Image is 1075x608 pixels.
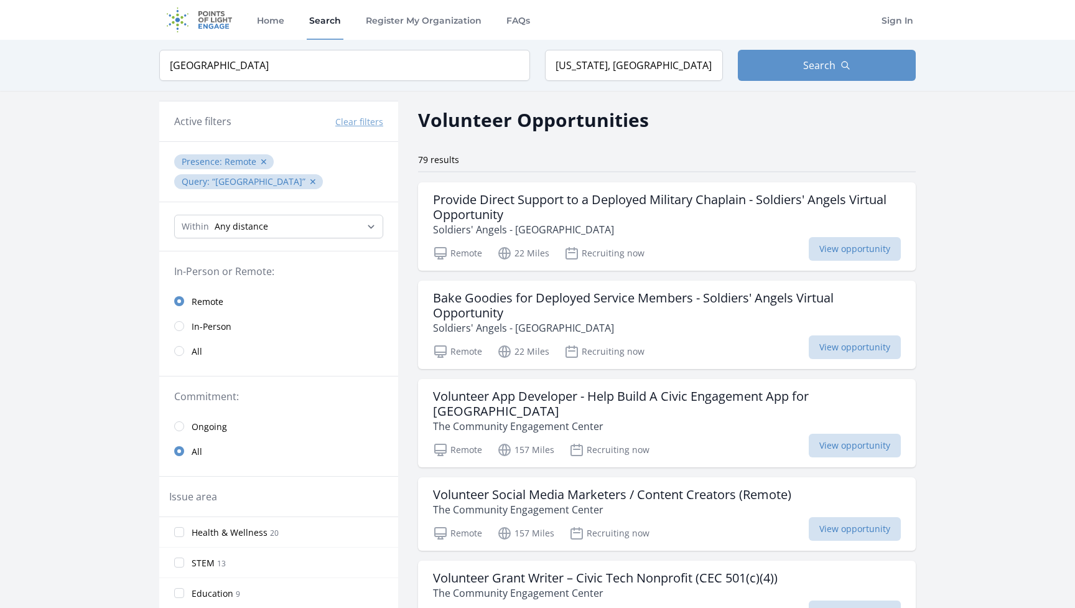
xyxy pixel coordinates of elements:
[433,586,778,601] p: The Community Engagement Center
[174,527,184,537] input: Health & Wellness 20
[418,477,916,551] a: Volunteer Social Media Marketers / Content Creators (Remote) The Community Engagement Center Remo...
[569,526,649,541] p: Recruiting now
[433,502,791,517] p: The Community Engagement Center
[809,434,901,457] span: View opportunity
[433,246,482,261] p: Remote
[335,116,383,128] button: Clear filters
[159,439,398,464] a: All
[159,289,398,314] a: Remote
[236,589,240,599] span: 9
[418,281,916,369] a: Bake Goodies for Deployed Service Members - Soldiers' Angels Virtual Opportunity Soldiers' Angels...
[433,222,901,237] p: Soldiers' Angels - [GEOGRAPHIC_DATA]
[159,314,398,339] a: In-Person
[433,344,482,359] p: Remote
[497,246,549,261] p: 22 Miles
[433,192,901,222] h3: Provide Direct Support to a Deployed Military Chaplain - Soldiers' Angels Virtual Opportunity
[174,264,383,279] legend: In-Person or Remote:
[192,320,231,333] span: In-Person
[803,58,835,73] span: Search
[169,489,217,504] legend: Issue area
[433,291,901,320] h3: Bake Goodies for Deployed Service Members - Soldiers' Angels Virtual Opportunity
[497,344,549,359] p: 22 Miles
[433,419,901,434] p: The Community Engagement Center
[497,442,554,457] p: 157 Miles
[192,587,233,600] span: Education
[174,558,184,568] input: STEM 13
[418,379,916,467] a: Volunteer App Developer - Help Build A Civic Engagement App for [GEOGRAPHIC_DATA] The Community E...
[192,526,268,539] span: Health & Wellness
[192,421,227,433] span: Ongoing
[433,571,778,586] h3: Volunteer Grant Writer – Civic Tech Nonprofit (CEC 501(c)(4))
[174,588,184,598] input: Education 9
[225,156,256,167] span: Remote
[809,237,901,261] span: View opportunity
[564,246,645,261] p: Recruiting now
[564,344,645,359] p: Recruiting now
[418,182,916,271] a: Provide Direct Support to a Deployed Military Chaplain - Soldiers' Angels Virtual Opportunity Sol...
[260,156,268,168] button: ✕
[433,442,482,457] p: Remote
[159,50,530,81] input: Keyword
[192,557,215,569] span: STEM
[809,517,901,541] span: View opportunity
[174,215,383,238] select: Search Radius
[497,526,554,541] p: 157 Miles
[809,335,901,359] span: View opportunity
[545,50,723,81] input: Location
[738,50,916,81] button: Search
[418,154,459,166] span: 79 results
[270,528,279,538] span: 20
[174,114,231,129] h3: Active filters
[182,175,212,187] span: Query :
[309,175,317,188] button: ✕
[433,526,482,541] p: Remote
[217,558,226,569] span: 13
[433,389,901,419] h3: Volunteer App Developer - Help Build A Civic Engagement App for [GEOGRAPHIC_DATA]
[174,389,383,404] legend: Commitment:
[159,339,398,363] a: All
[433,487,791,502] h3: Volunteer Social Media Marketers / Content Creators (Remote)
[212,175,305,187] q: [GEOGRAPHIC_DATA]
[182,156,225,167] span: Presence :
[192,446,202,458] span: All
[418,106,649,134] h2: Volunteer Opportunities
[569,442,649,457] p: Recruiting now
[192,345,202,358] span: All
[433,320,901,335] p: Soldiers' Angels - [GEOGRAPHIC_DATA]
[192,296,223,308] span: Remote
[159,414,398,439] a: Ongoing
